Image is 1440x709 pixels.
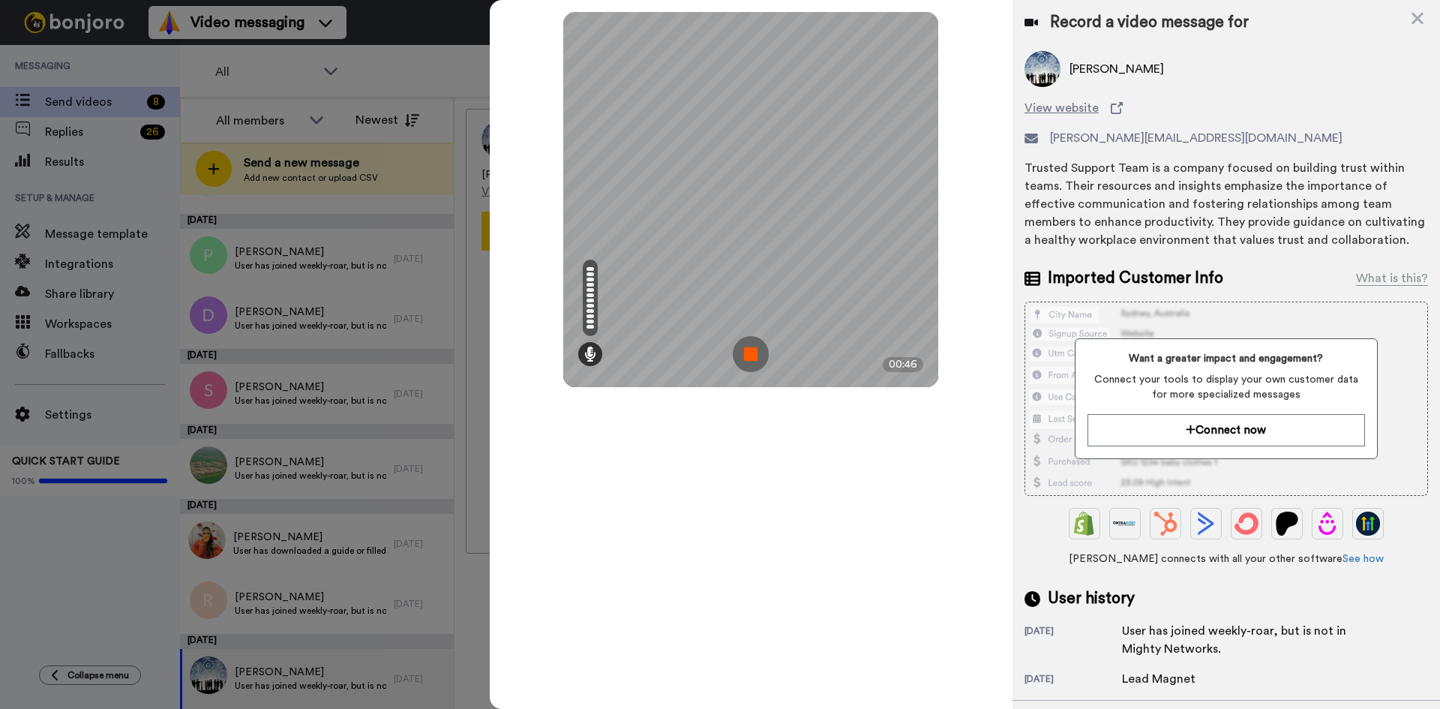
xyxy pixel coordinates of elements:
img: ConvertKit [1234,512,1258,536]
span: Want a greater impact and engagement? [1087,351,1364,366]
img: Ontraport [1113,512,1137,536]
div: [DATE] [1024,625,1122,658]
span: View website [1024,99,1099,117]
div: Lead Magnet [1122,670,1197,688]
span: Connect your tools to display your own customer data for more specialized messages [1087,372,1364,402]
button: Connect now [1087,414,1364,446]
img: ActiveCampaign [1194,512,1218,536]
span: [PERSON_NAME][EMAIL_ADDRESS][DOMAIN_NAME] [1050,129,1342,147]
img: Patreon [1275,512,1299,536]
div: 00:46 [883,357,923,372]
img: GoHighLevel [1356,512,1380,536]
img: Drip [1315,512,1339,536]
div: [DATE] [1024,673,1122,688]
img: Shopify [1072,512,1096,536]
div: User has joined weekly-roar, but is not in Mighty Networks. [1122,622,1362,658]
a: See how [1342,554,1384,564]
a: View website [1024,99,1428,117]
img: ic_record_stop.svg [733,336,769,372]
div: Trusted Support Team is a company focused on building trust within teams. Their resources and ins... [1024,159,1428,249]
span: [PERSON_NAME] connects with all your other software [1024,551,1428,566]
span: User history [1048,587,1135,610]
span: Imported Customer Info [1048,267,1223,290]
div: What is this? [1356,269,1428,287]
img: Hubspot [1153,512,1177,536]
